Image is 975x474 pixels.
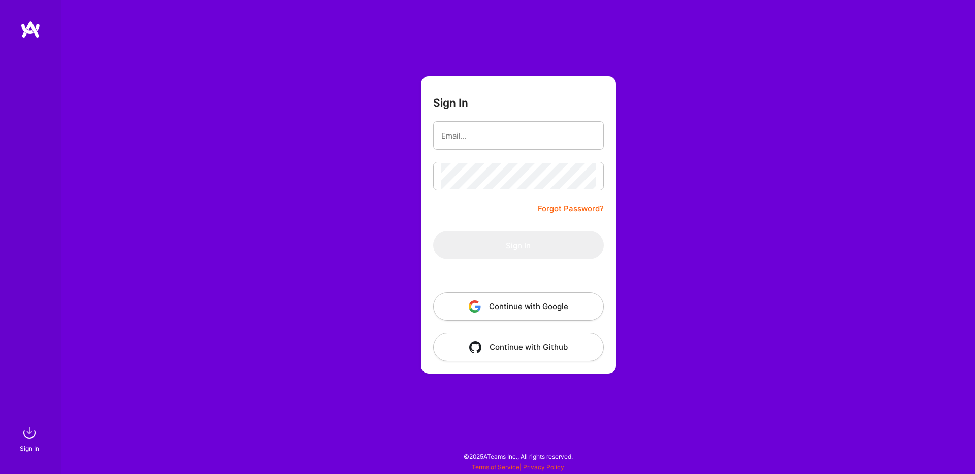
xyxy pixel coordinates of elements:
[433,292,604,321] button: Continue with Google
[21,423,40,454] a: sign inSign In
[472,463,519,471] a: Terms of Service
[469,300,481,313] img: icon
[433,333,604,361] button: Continue with Github
[433,231,604,259] button: Sign In
[469,341,481,353] img: icon
[61,444,975,469] div: © 2025 ATeams Inc., All rights reserved.
[20,20,41,39] img: logo
[19,423,40,443] img: sign in
[538,202,604,215] a: Forgot Password?
[472,463,564,471] span: |
[20,443,39,454] div: Sign In
[433,96,468,109] h3: Sign In
[441,123,596,149] input: Email...
[523,463,564,471] a: Privacy Policy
